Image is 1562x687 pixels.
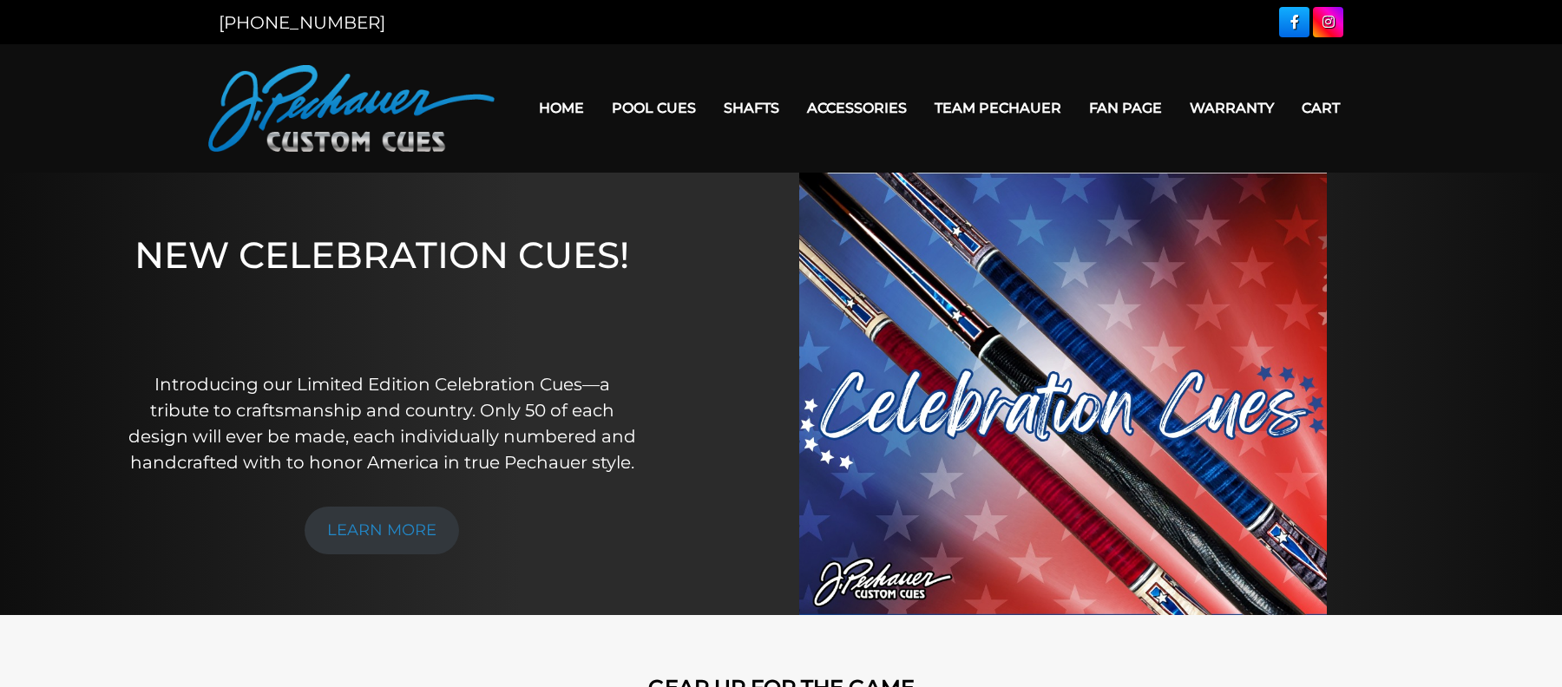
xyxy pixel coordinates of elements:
a: Warranty [1176,86,1288,130]
a: Team Pechauer [921,86,1075,130]
a: Cart [1288,86,1354,130]
h1: NEW CELEBRATION CUES! [126,233,638,347]
a: [PHONE_NUMBER] [219,12,385,33]
p: Introducing our Limited Edition Celebration Cues—a tribute to craftsmanship and country. Only 50 ... [126,371,638,475]
a: Pool Cues [598,86,710,130]
a: Shafts [710,86,793,130]
a: LEARN MORE [305,507,459,554]
img: Pechauer Custom Cues [208,65,495,152]
a: Fan Page [1075,86,1176,130]
a: Home [525,86,598,130]
a: Accessories [793,86,921,130]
